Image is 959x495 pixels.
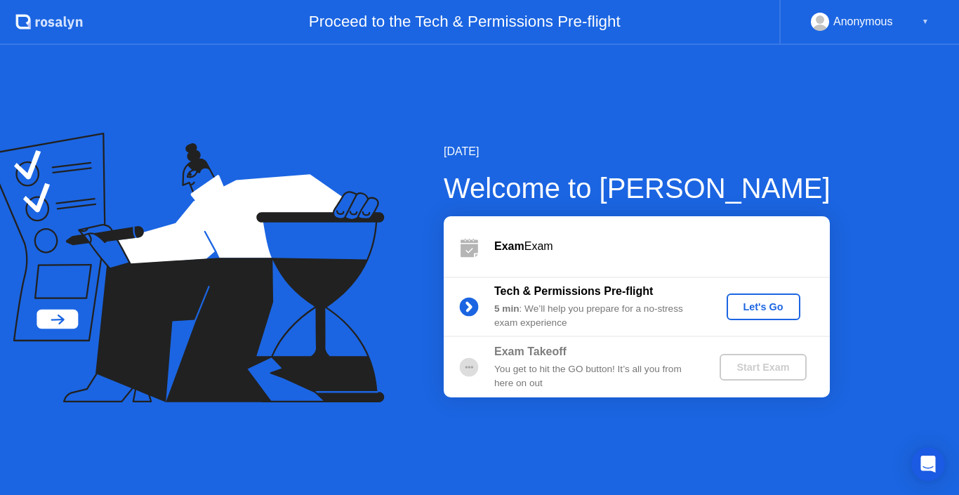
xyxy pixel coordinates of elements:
[911,447,945,481] div: Open Intercom Messenger
[494,285,653,297] b: Tech & Permissions Pre-flight
[494,240,524,252] b: Exam
[732,301,795,312] div: Let's Go
[833,13,893,31] div: Anonymous
[494,302,696,331] div: : We’ll help you prepare for a no-stress exam experience
[494,345,567,357] b: Exam Takeoff
[720,354,806,381] button: Start Exam
[444,143,831,160] div: [DATE]
[494,303,520,314] b: 5 min
[444,167,831,209] div: Welcome to [PERSON_NAME]
[494,238,830,255] div: Exam
[494,362,696,391] div: You get to hit the GO button! It’s all you from here on out
[922,13,929,31] div: ▼
[725,362,800,373] div: Start Exam
[727,293,800,320] button: Let's Go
